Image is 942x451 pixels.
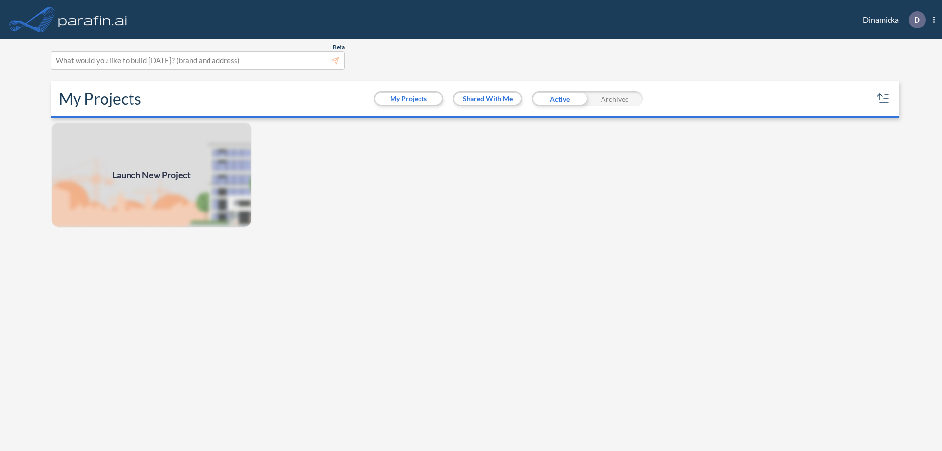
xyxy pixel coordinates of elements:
[56,10,129,29] img: logo
[51,122,252,228] img: add
[875,91,891,106] button: sort
[587,91,643,106] div: Archived
[59,89,141,108] h2: My Projects
[848,11,935,28] div: Dinamicka
[914,15,920,24] p: D
[375,93,442,105] button: My Projects
[532,91,587,106] div: Active
[112,168,191,182] span: Launch New Project
[454,93,521,105] button: Shared With Me
[51,122,252,228] a: Launch New Project
[333,43,345,51] span: Beta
